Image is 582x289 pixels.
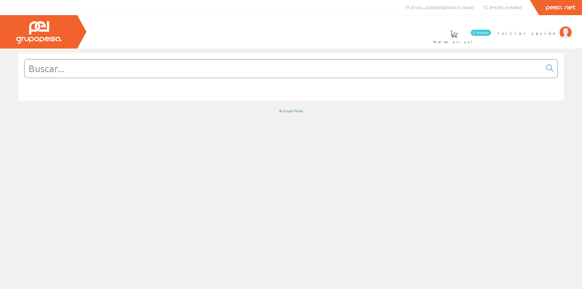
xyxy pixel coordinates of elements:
input: Buscar... [25,59,543,78]
span: Pedido actual [433,39,474,45]
span: 0 línea/s [471,30,491,36]
a: Iniciar sesión [498,25,572,31]
span: [EMAIL_ADDRESS][DOMAIN_NAME] [411,5,474,10]
span: Iniciar sesión [498,30,557,36]
span: [PHONE_NUMBER] [489,5,522,10]
img: Grupo Peisa [16,21,62,44]
div: © Grupo Peisa [18,108,564,113]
